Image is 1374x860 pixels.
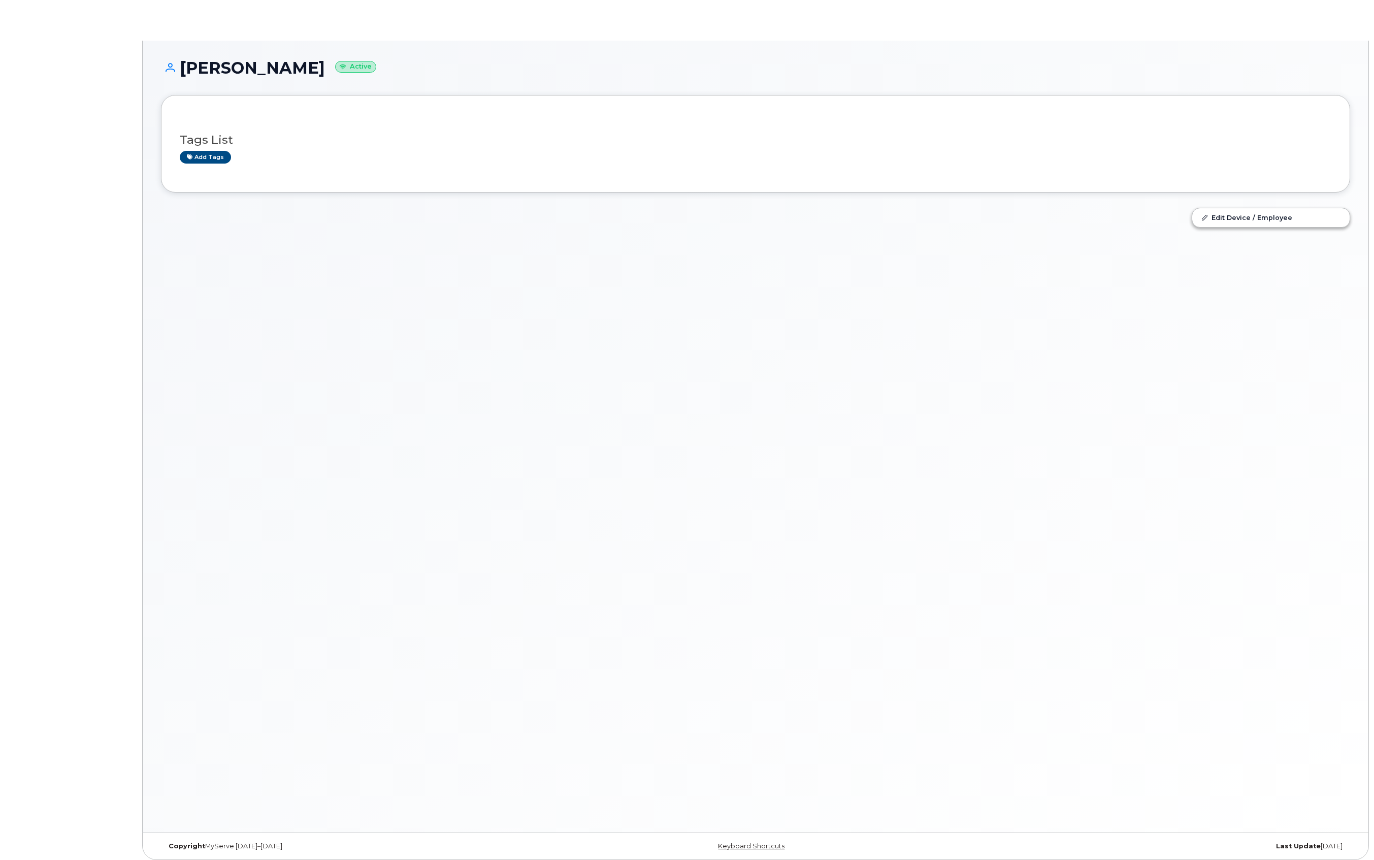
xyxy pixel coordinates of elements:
div: [DATE] [954,842,1350,850]
h3: Tags List [180,134,1331,146]
small: Active [335,61,376,73]
a: Keyboard Shortcuts [718,842,784,850]
div: MyServe [DATE]–[DATE] [161,842,558,850]
strong: Last Update [1276,842,1321,850]
h1: [PERSON_NAME] [161,59,1350,77]
a: Edit Device / Employee [1192,208,1350,227]
a: Add tags [180,151,231,164]
strong: Copyright [169,842,205,850]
